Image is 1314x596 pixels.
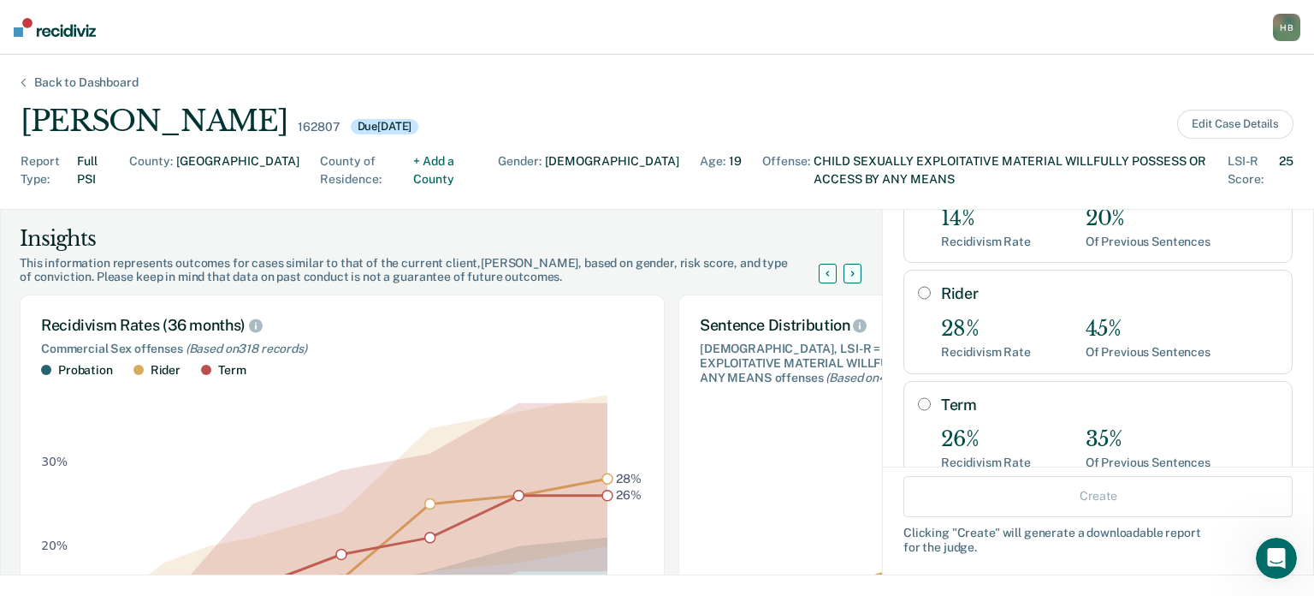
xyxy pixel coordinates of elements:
label: Term [941,396,1278,414]
div: Recidivism Rate [941,345,1031,360]
div: Back to Dashboard [14,75,159,90]
div: 25 [1279,152,1293,188]
div: Of Previous Sentences [1086,345,1210,360]
div: H B [1273,14,1300,41]
div: 20% [1086,206,1210,231]
div: Full PSI [77,152,109,188]
div: Insights [20,225,839,253]
text: 26% [616,488,642,502]
div: Recidivism Rates (36 months) [41,316,643,335]
div: 35% [1086,427,1210,452]
div: Recidivism Rate [941,456,1031,470]
div: Of Previous Sentences [1086,456,1210,470]
div: 26% [941,427,1031,452]
div: 45% [1086,317,1210,342]
div: [GEOGRAPHIC_DATA] [176,152,299,188]
div: Offense : [762,152,810,188]
div: County : [129,152,173,188]
div: [PERSON_NAME] [21,104,287,139]
button: Edit Case Details [1177,110,1293,139]
div: Sentence Distribution [700,316,1069,335]
button: Create [903,475,1293,516]
div: [DEMOGRAPHIC_DATA] [545,152,679,188]
div: Commercial Sex offenses [41,342,643,356]
img: Recidiviz [14,18,96,37]
div: Gender : [498,152,542,188]
div: Due [DATE] [351,119,419,134]
div: [DEMOGRAPHIC_DATA], LSI-R = 21-28, CHILD SEXUALLY EXPLOITATIVE MATERIAL WILLFULLY POSSESS OR ACCE... [700,342,1069,384]
span: (Based on 40 records ) [826,371,942,384]
text: 30% [41,455,68,468]
div: This information represents outcomes for cases similar to that of the current client, [PERSON_NAM... [20,256,839,285]
div: LSI-R Score : [1228,152,1276,188]
div: Of Previous Sentences [1086,235,1210,249]
div: Recidivism Rate [941,235,1031,249]
div: Probation [58,363,113,378]
div: County of Residence : [320,152,410,188]
div: CHILD SEXUALLY EXPLOITATIVE MATERIAL WILLFULLY POSSESS OR ACCESS BY ANY MEANS [814,152,1207,188]
button: HB [1273,14,1300,41]
div: Age : [700,152,725,188]
div: 28% [941,317,1031,342]
div: 162807 [298,120,340,134]
div: Term [218,363,246,378]
span: (Based on 318 records ) [186,342,307,355]
div: Report Type : [21,152,74,188]
div: + Add a County [413,152,477,188]
div: Rider [151,363,181,378]
div: 19 [729,152,742,188]
div: Clicking " Create " will generate a downloadable report for the judge. [903,525,1293,554]
label: Rider [941,284,1278,303]
text: 28% [616,471,642,485]
text: 20% [41,539,68,552]
iframe: Intercom live chat [1256,538,1297,579]
div: 14% [941,206,1031,231]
